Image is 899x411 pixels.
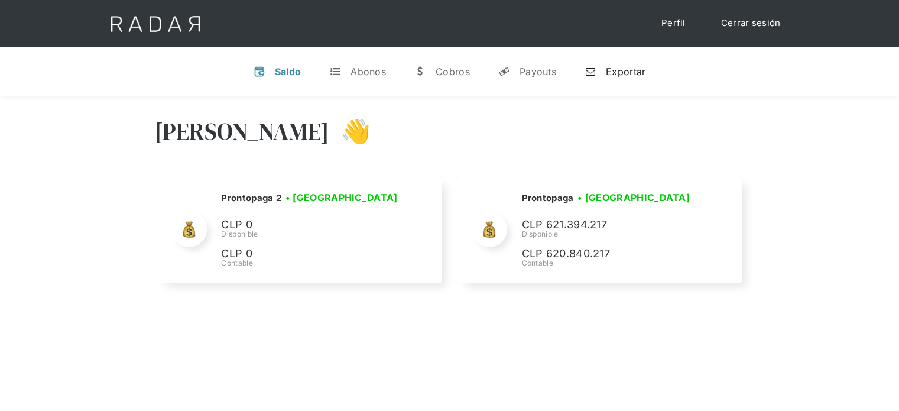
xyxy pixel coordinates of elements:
h3: • [GEOGRAPHIC_DATA] [285,190,398,205]
div: Abonos [350,66,386,77]
div: Disponible [521,229,699,240]
h3: • [GEOGRAPHIC_DATA] [577,190,690,205]
a: Perfil [650,12,697,35]
div: Cobros [436,66,470,77]
h3: 👋 [329,116,371,146]
div: Saldo [275,66,301,77]
div: Payouts [520,66,556,77]
p: CLP 621.394.217 [521,216,699,234]
div: y [498,66,510,77]
div: v [254,66,265,77]
div: Disponible [221,229,401,240]
div: w [414,66,426,77]
p: CLP 0 [221,216,398,234]
div: t [329,66,341,77]
div: Contable [221,258,401,268]
div: Contable [521,258,699,268]
a: Cerrar sesión [709,12,793,35]
h2: Prontopaga [521,192,573,204]
div: Exportar [606,66,645,77]
div: n [585,66,596,77]
h2: Prontopaga 2 [221,192,281,204]
p: CLP 620.840.217 [521,245,699,263]
p: CLP 0 [221,245,398,263]
h3: [PERSON_NAME] [154,116,330,146]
